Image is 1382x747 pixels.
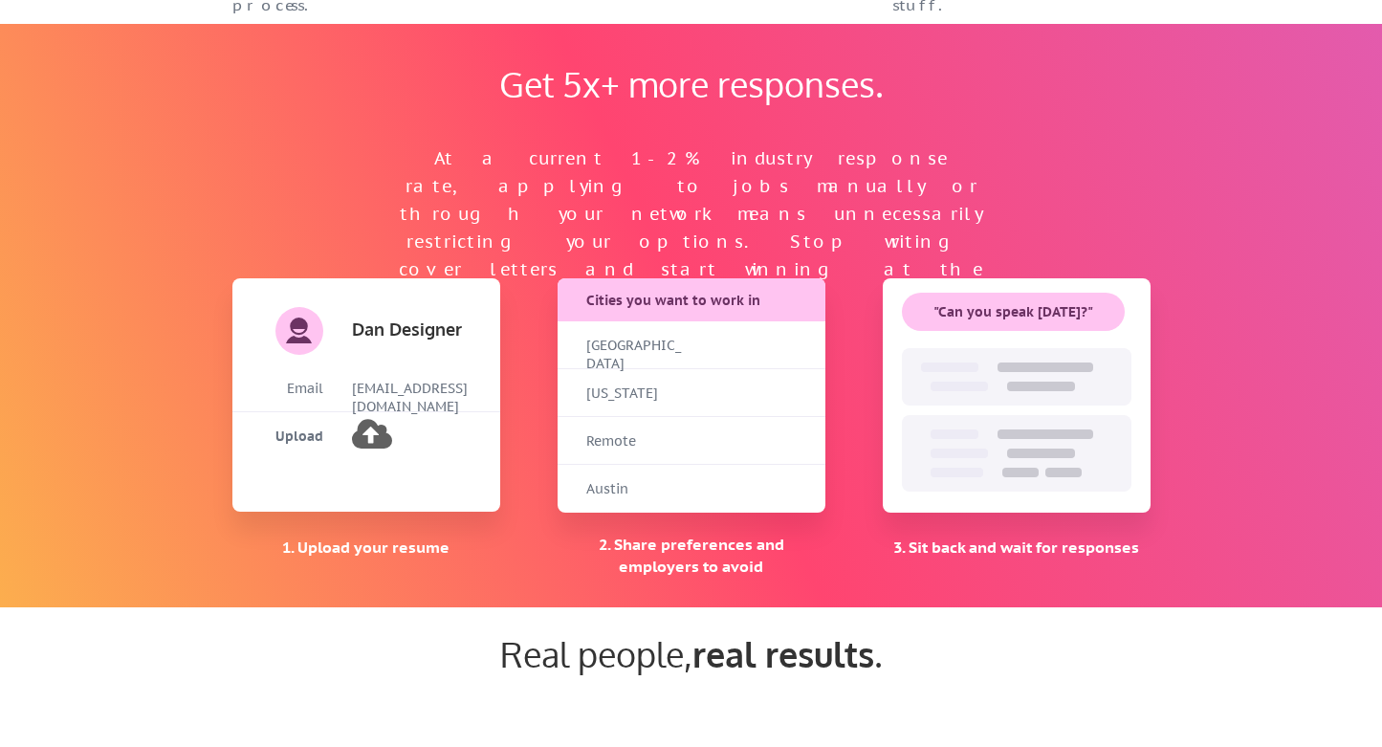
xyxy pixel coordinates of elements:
[232,380,323,399] div: Email
[232,428,323,447] div: Upload
[692,632,874,675] strong: real results
[352,380,481,417] div: [EMAIL_ADDRESS][DOMAIN_NAME]
[902,303,1125,322] div: "Can you speak [DATE]?"
[232,633,1151,674] div: Real people, .
[586,432,682,451] div: Remote
[586,292,800,311] div: Cities you want to work in
[352,320,476,338] div: Dan Designer
[558,534,825,577] div: 2. Share preferences and employers to avoid
[395,145,988,311] div: At a current 1-2% industry response rate, applying to jobs manually or through your network means...
[586,337,682,374] div: [GEOGRAPHIC_DATA]
[232,537,500,558] div: 1. Upload your resume
[481,63,902,104] div: Get 5x+ more responses.
[883,537,1151,558] div: 3. Sit back and wait for responses
[586,480,682,499] div: Austin
[586,384,682,404] div: [US_STATE]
